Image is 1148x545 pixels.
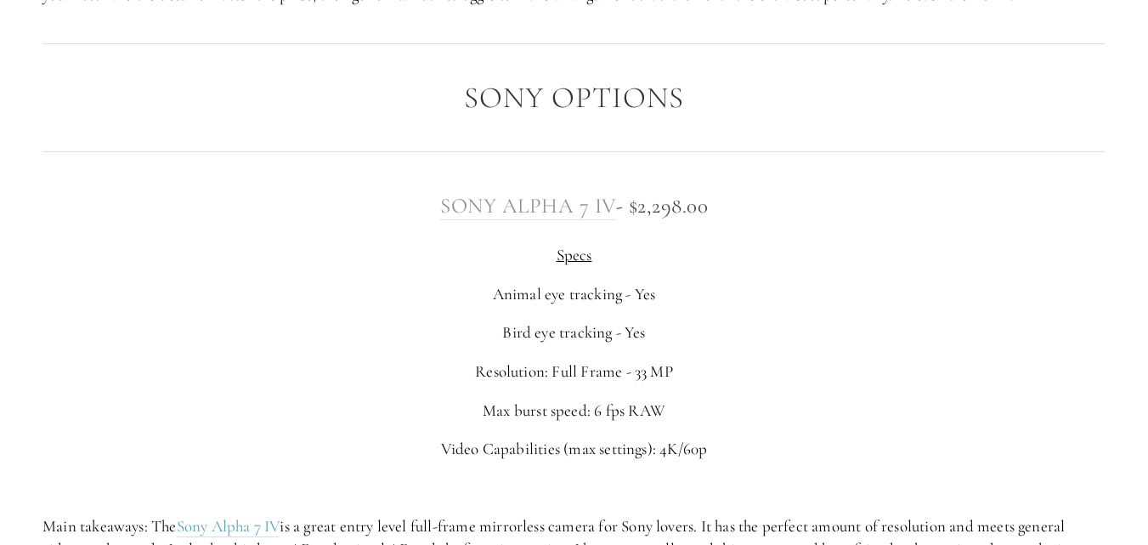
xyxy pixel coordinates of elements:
p: Animal eye tracking - Yes [42,283,1106,306]
h2: Sony Options [42,82,1106,115]
span: Specs [557,245,592,264]
p: Resolution: Full Frame - 33 MP [42,360,1106,383]
a: Sony Alpha 7 IV [440,193,616,220]
a: Sony Alpha 7 IV [177,516,280,537]
h3: - $2,298.00 [42,189,1106,223]
p: Max burst speed: 6 fps RAW [42,400,1106,423]
p: Video Capabilities (max settings): 4K/60p [42,438,1106,461]
p: Bird eye tracking - Yes [42,321,1106,344]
